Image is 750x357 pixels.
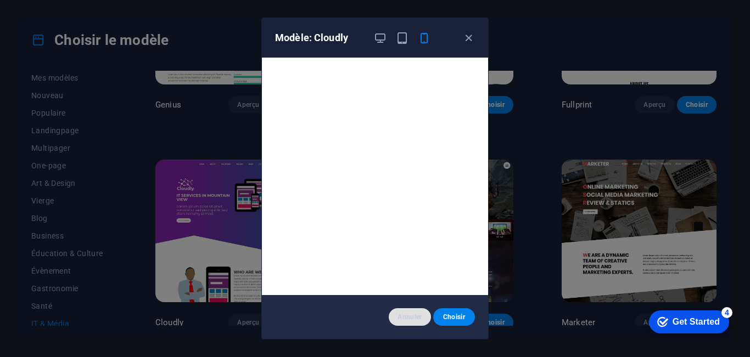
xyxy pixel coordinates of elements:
button: Choisir [433,308,475,326]
div: Get Started 4 items remaining, 20% complete [9,5,89,29]
div: 4 [81,2,92,13]
div: Get Started [32,12,80,22]
span: Annuler [398,313,422,321]
h6: Modèle: Cloudly [275,31,365,44]
span: Choisir [442,313,466,321]
button: Annuler [389,308,430,326]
